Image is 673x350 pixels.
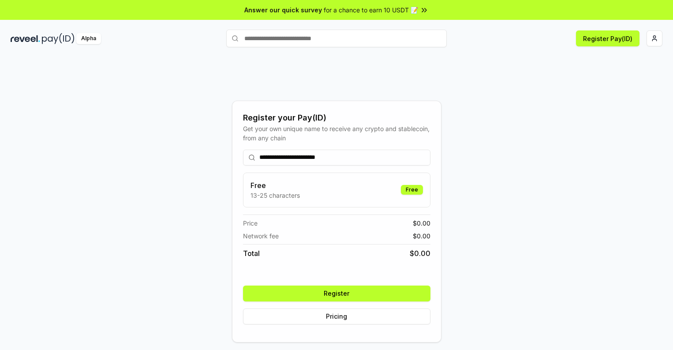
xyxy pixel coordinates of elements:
[42,33,75,44] img: pay_id
[401,185,423,195] div: Free
[243,124,430,143] div: Get your own unique name to receive any crypto and stablecoin, from any chain
[243,112,430,124] div: Register your Pay(ID)
[243,231,279,241] span: Network fee
[576,30,639,46] button: Register Pay(ID)
[410,248,430,259] span: $ 0.00
[413,218,430,228] span: $ 0.00
[243,286,430,301] button: Register
[251,191,300,200] p: 13-25 characters
[413,231,430,241] span: $ 0.00
[251,180,300,191] h3: Free
[243,248,260,259] span: Total
[324,5,418,15] span: for a chance to earn 10 USDT 📝
[11,33,40,44] img: reveel_dark
[243,309,430,324] button: Pricing
[243,218,258,228] span: Price
[76,33,101,44] div: Alpha
[244,5,322,15] span: Answer our quick survey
